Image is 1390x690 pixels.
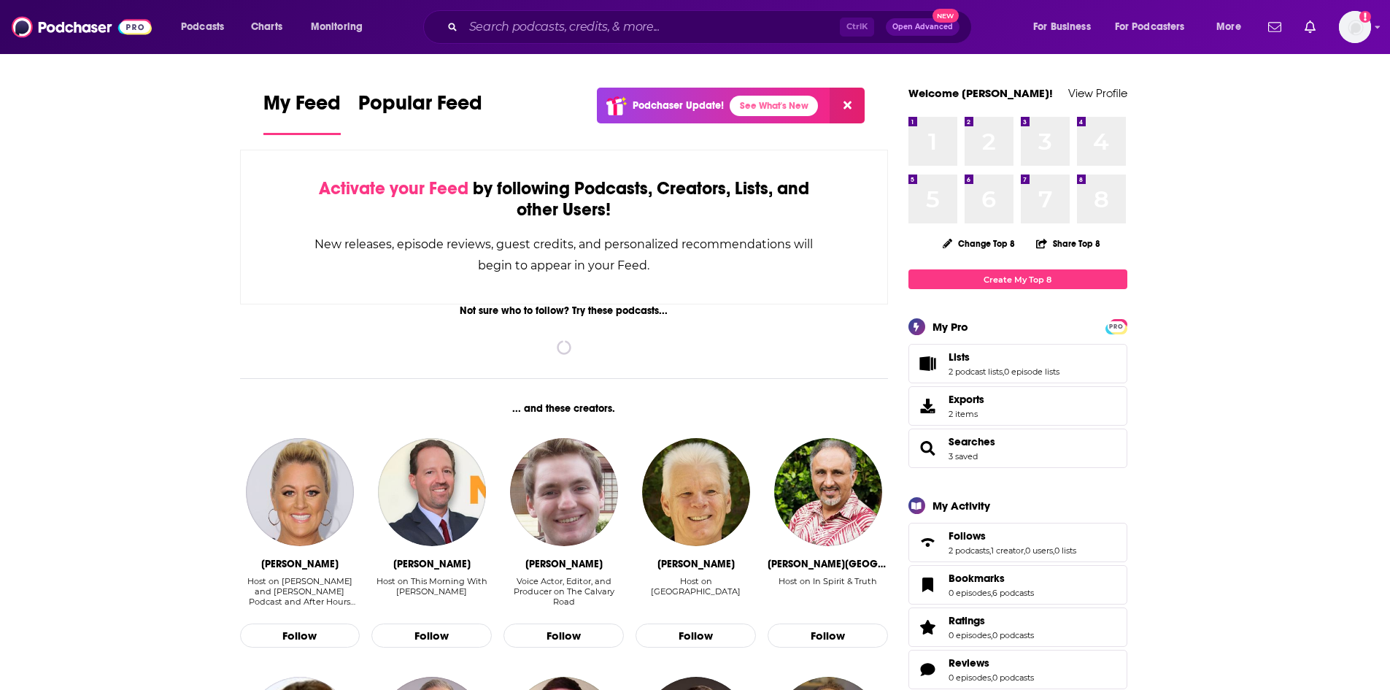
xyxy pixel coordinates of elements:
span: Searches [908,429,1127,468]
a: 0 episodes [949,630,991,640]
button: Show profile menu [1339,11,1371,43]
a: Ratings [949,614,1034,627]
span: Lists [908,344,1127,383]
div: New releases, episode reviews, guest credits, and personalized recommendations will begin to appe... [314,234,815,276]
a: My Feed [263,91,341,135]
span: 2 items [949,409,984,419]
p: Podchaser Update! [633,99,724,112]
a: Ratings [914,617,943,637]
a: Bookmarks [914,575,943,595]
span: Bookmarks [949,572,1005,585]
a: Create My Top 8 [908,269,1127,289]
a: Lists [949,350,1059,364]
span: , [989,545,991,556]
button: open menu [1023,15,1109,39]
span: Podcasts [181,17,224,37]
button: open menu [1105,15,1206,39]
div: Search podcasts, credits, & more... [437,10,986,44]
a: 0 episode lists [1004,367,1059,377]
span: Exports [914,396,943,416]
span: Exports [949,393,984,406]
div: by following Podcasts, Creators, Lists, and other Users! [314,178,815,221]
div: Host on The Calvary Road [636,576,756,607]
span: Follows [908,523,1127,562]
a: 0 users [1025,545,1053,556]
a: Exports [908,386,1127,426]
span: Activate your Feed [319,177,468,199]
a: Podchaser - Follow, Share and Rate Podcasts [12,13,152,41]
span: Monitoring [311,17,363,37]
img: Sam Allen [642,438,750,546]
div: Host on [PERSON_NAME] and [PERSON_NAME] Podcast and After Hours with [PERSON_NAME] and F… [240,576,360,607]
a: 2 podcasts [949,545,989,556]
button: Follow [240,624,360,648]
button: open menu [171,15,243,39]
a: Charts [242,15,291,39]
span: PRO [1108,321,1125,332]
span: Open Advanced [892,23,953,31]
img: User Profile [1339,11,1371,43]
button: Share Top 8 [1035,229,1101,258]
a: 2 podcast lists [949,367,1003,377]
span: Reviews [949,656,989,670]
svg: Add a profile image [1359,11,1371,23]
span: Popular Feed [358,91,482,124]
span: Ratings [949,614,985,627]
a: Follows [949,529,1076,543]
a: Popular Feed [358,91,482,135]
span: My Feed [263,91,341,124]
a: Searches [914,438,943,459]
input: Search podcasts, credits, & more... [463,15,840,39]
button: Follow [503,624,624,648]
a: 0 podcasts [992,672,1034,683]
a: Show notifications dropdown [1299,15,1321,39]
div: Host on [GEOGRAPHIC_DATA] [636,576,756,597]
a: 0 podcasts [992,630,1034,640]
img: Heidi Hamilton [246,438,354,546]
div: Host on This Morning With [PERSON_NAME] [371,576,492,597]
div: Sam Allen [657,558,735,570]
a: Bookmarks [949,572,1034,585]
button: open menu [301,15,382,39]
button: Change Top 8 [934,234,1024,253]
button: Follow [371,624,492,648]
a: 0 lists [1054,545,1076,556]
div: Heidi Hamilton [261,558,339,570]
img: Gordon Deal [378,438,486,546]
button: Open AdvancedNew [886,18,960,36]
div: Host on In Spirit & Truth [779,576,877,607]
a: Searches [949,435,995,448]
span: Follows [949,529,986,543]
span: Lists [949,350,970,364]
button: Follow [636,624,756,648]
span: Charts [251,17,282,37]
a: View Profile [1068,86,1127,100]
span: , [991,672,992,683]
span: , [1003,367,1004,377]
span: More [1216,17,1241,37]
div: My Pro [933,320,968,334]
span: Bookmarks [908,565,1127,605]
span: , [991,588,992,598]
span: Logged in as BerkMarc [1339,11,1371,43]
a: 3 saved [949,451,978,461]
a: J.D. Farag [774,438,882,546]
div: Voice Actor, Editor, and Producer on The Calvary Road [503,576,624,607]
a: Reviews [914,659,943,680]
a: 1 creator [991,545,1024,556]
span: , [991,630,992,640]
div: My Activity [933,499,990,513]
a: Reviews [949,656,1034,670]
img: Daniel Cuneo [510,438,618,546]
div: Host on This Morning With Gordon Deal [371,576,492,607]
div: Daniel Cuneo [525,558,603,570]
a: 0 episodes [949,672,991,683]
a: Lists [914,353,943,374]
span: Ratings [908,607,1127,647]
span: , [1053,545,1054,556]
